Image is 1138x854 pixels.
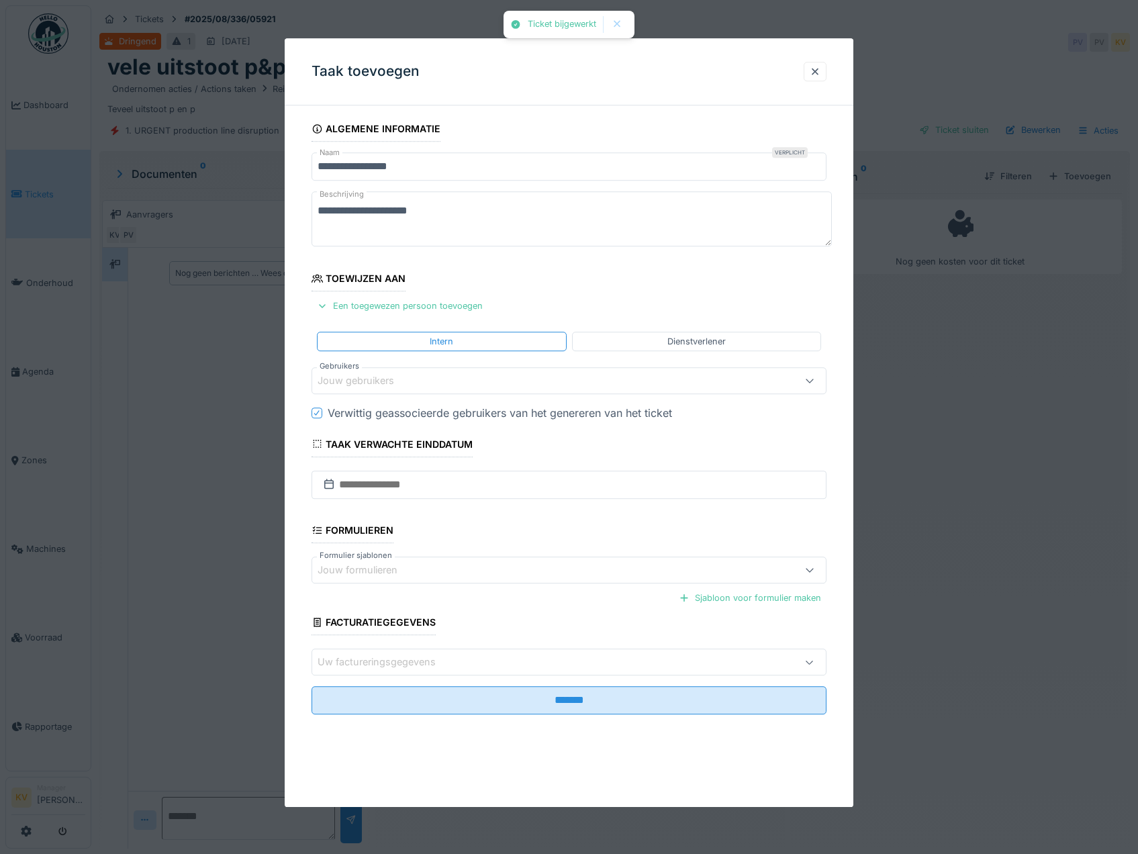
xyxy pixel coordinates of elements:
div: Ticket bijgewerkt [528,19,596,30]
label: Formulier sjablonen [317,550,395,561]
label: Naam [317,147,342,158]
div: Een toegewezen persoon toevoegen [312,297,488,316]
div: Jouw gebruikers [318,373,413,388]
div: Facturatiegegevens [312,612,436,635]
div: Dienstverlener [667,335,726,348]
label: Beschrijving [317,186,367,203]
div: Sjabloon voor formulier maken [673,589,826,607]
h3: Taak toevoegen [312,63,420,80]
div: Intern [430,335,453,348]
label: Gebruikers [317,361,362,372]
div: Uw factureringsgegevens [318,655,455,670]
div: Taak verwachte einddatum [312,434,473,457]
div: Toewijzen aan [312,269,406,292]
div: Verplicht [772,147,808,158]
div: Verwittig geassocieerde gebruikers van het genereren van het ticket [328,405,672,421]
div: Jouw formulieren [318,563,416,577]
div: Algemene informatie [312,119,441,142]
div: Formulieren [312,520,394,543]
